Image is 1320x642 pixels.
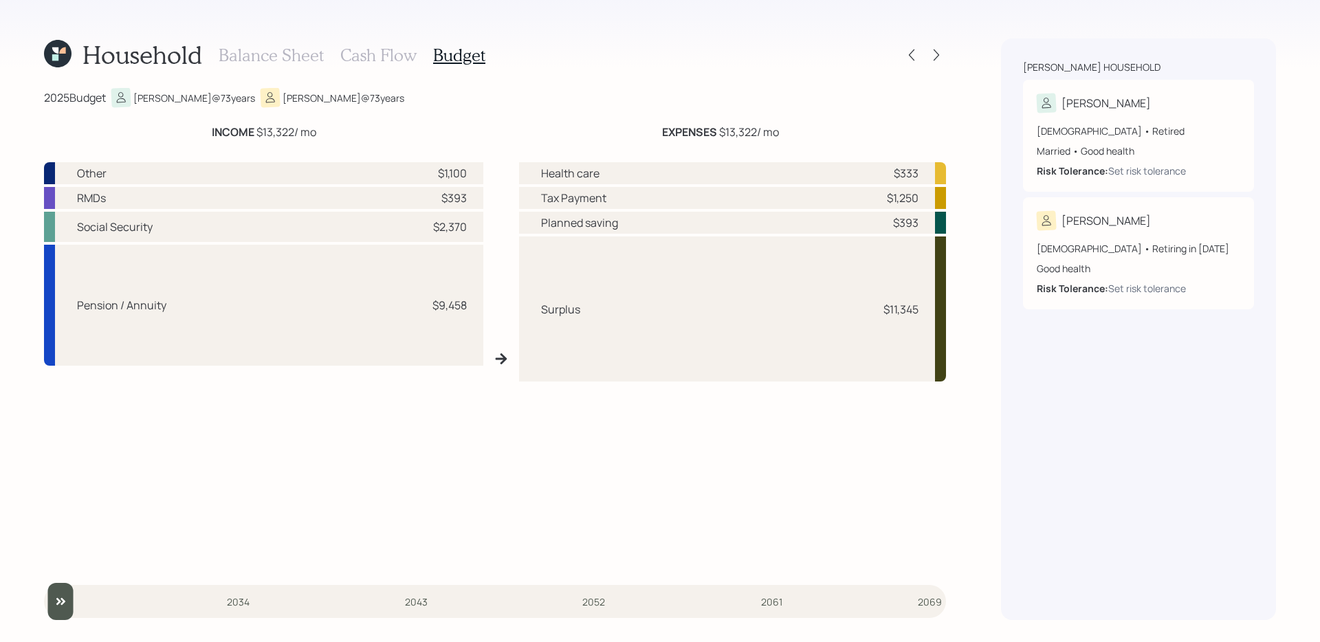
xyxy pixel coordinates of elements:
[77,219,153,235] div: Social Security
[1108,164,1186,178] div: Set risk tolerance
[662,124,779,140] div: $13,322 / mo
[283,91,404,105] div: [PERSON_NAME] @ 73 years
[541,165,599,181] div: Health care
[893,214,918,231] div: $393
[433,219,467,235] div: $2,370
[432,297,467,313] div: $9,458
[1037,144,1240,158] div: Married • Good health
[77,297,166,313] div: Pension / Annuity
[212,124,254,140] b: INCOME
[77,165,107,181] div: Other
[541,301,580,318] div: Surplus
[219,45,324,65] h3: Balance Sheet
[1037,282,1108,295] b: Risk Tolerance:
[883,301,918,318] div: $11,345
[1061,212,1151,229] div: [PERSON_NAME]
[887,190,918,206] div: $1,250
[541,190,606,206] div: Tax Payment
[1037,164,1108,177] b: Risk Tolerance:
[662,124,717,140] b: EXPENSES
[1037,124,1240,138] div: [DEMOGRAPHIC_DATA] • Retired
[77,190,106,206] div: RMDs
[133,91,255,105] div: [PERSON_NAME] @ 73 years
[541,214,618,231] div: Planned saving
[212,124,316,140] div: $13,322 / mo
[894,165,918,181] div: $333
[82,40,202,69] h1: Household
[441,190,467,206] div: $393
[438,165,467,181] div: $1,100
[1108,281,1186,296] div: Set risk tolerance
[1037,261,1240,276] div: Good health
[1037,241,1240,256] div: [DEMOGRAPHIC_DATA] • Retiring in [DATE]
[340,45,417,65] h3: Cash Flow
[1061,95,1151,111] div: [PERSON_NAME]
[44,89,106,106] div: 2025 Budget
[1023,60,1160,74] div: [PERSON_NAME] household
[433,45,485,65] h3: Budget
